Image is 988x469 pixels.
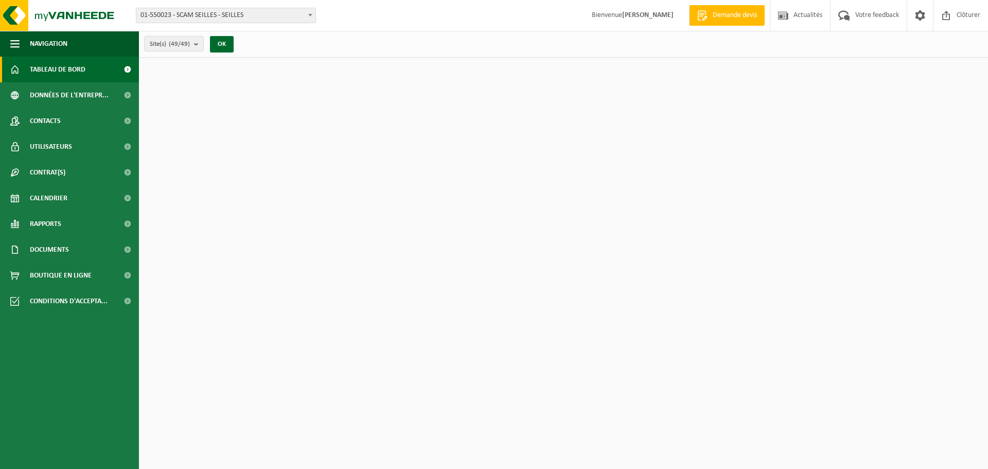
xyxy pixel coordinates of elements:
[30,31,67,57] span: Navigation
[144,36,204,51] button: Site(s)(49/49)
[30,263,92,288] span: Boutique en ligne
[710,10,760,21] span: Demande devis
[30,185,67,211] span: Calendrier
[30,288,108,314] span: Conditions d'accepta...
[30,108,61,134] span: Contacts
[30,82,109,108] span: Données de l'entrepr...
[30,57,85,82] span: Tableau de bord
[30,134,72,160] span: Utilisateurs
[210,36,234,53] button: OK
[136,8,315,23] span: 01-550023 - SCAM SEILLES - SEILLES
[169,41,190,47] count: (49/49)
[150,37,190,52] span: Site(s)
[30,211,61,237] span: Rapports
[622,11,674,19] strong: [PERSON_NAME]
[30,160,65,185] span: Contrat(s)
[30,237,69,263] span: Documents
[136,8,316,23] span: 01-550023 - SCAM SEILLES - SEILLES
[689,5,765,26] a: Demande devis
